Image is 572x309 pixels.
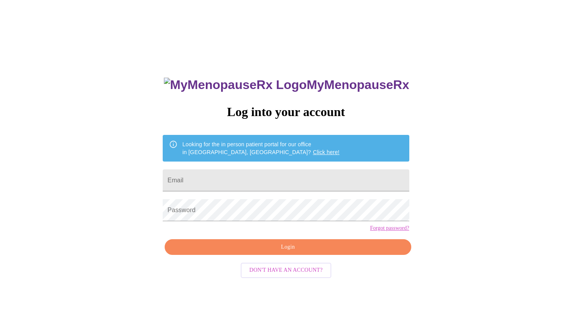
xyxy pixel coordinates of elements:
a: Forgot password? [370,225,409,231]
h3: Log into your account [163,105,409,119]
img: MyMenopauseRx Logo [164,78,307,92]
div: Looking for the in person patient portal for our office in [GEOGRAPHIC_DATA], [GEOGRAPHIC_DATA]? [182,137,340,159]
button: Don't have an account? [241,263,331,278]
span: Don't have an account? [249,265,323,275]
button: Login [165,239,411,255]
h3: MyMenopauseRx [164,78,409,92]
a: Don't have an account? [239,266,333,273]
a: Click here! [313,149,340,155]
span: Login [174,242,402,252]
